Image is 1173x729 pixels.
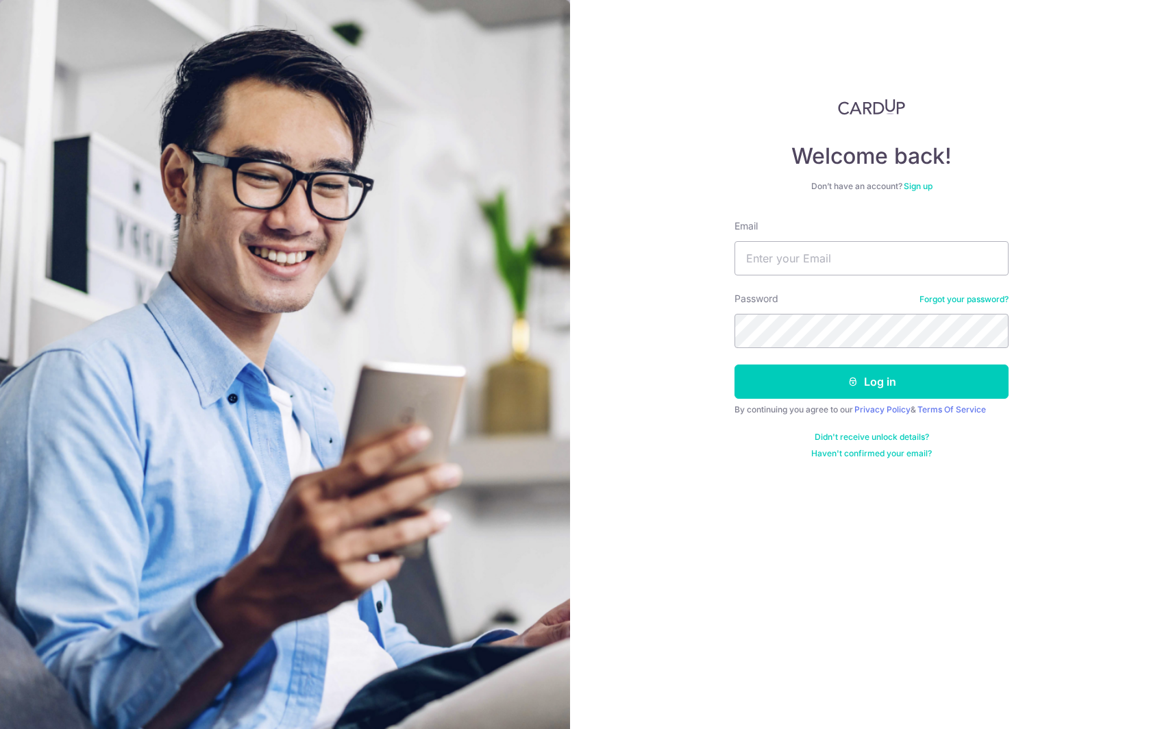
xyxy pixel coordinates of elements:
div: By continuing you agree to our & [734,404,1009,415]
label: Email [734,219,758,233]
a: Sign up [904,181,933,191]
a: Terms Of Service [917,404,986,415]
h4: Welcome back! [734,143,1009,170]
a: Didn't receive unlock details? [815,432,929,443]
label: Password [734,292,778,306]
div: Don’t have an account? [734,181,1009,192]
a: Haven't confirmed your email? [811,448,932,459]
a: Privacy Policy [854,404,911,415]
input: Enter your Email [734,241,1009,275]
button: Log in [734,364,1009,399]
a: Forgot your password? [919,294,1009,305]
img: CardUp Logo [838,99,905,115]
